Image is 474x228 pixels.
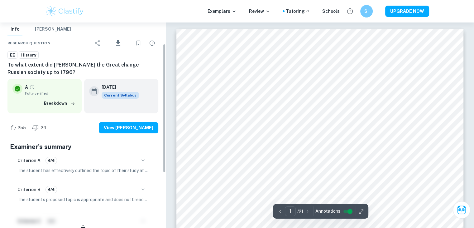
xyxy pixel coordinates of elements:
[45,5,85,17] img: Clastify logo
[146,37,158,49] div: Report issue
[102,92,139,99] span: Current Syllabus
[29,84,35,90] a: Grade fully verified
[35,22,71,36] button: [PERSON_NAME]
[17,167,148,174] p: The student has effectively outlined the topic of their study at the beginning of the essay, clea...
[105,35,131,51] div: Download
[91,37,104,49] div: Share
[42,99,77,108] button: Breakdown
[345,6,355,17] button: Help and Feedback
[102,92,139,99] div: This exemplar is based on the current syllabus. Feel free to refer to it for inspiration/ideas wh...
[7,123,29,133] div: Like
[25,91,77,96] span: Fully verified
[31,123,50,133] div: Dislike
[46,187,57,192] span: 6/6
[17,196,148,203] p: The student's proposed topic is appropriate and does not breach the ten-year rule, so the criteri...
[17,157,41,164] h6: Criterion A
[7,61,158,76] h6: To what extent did [PERSON_NAME] the Great change Russian society up to 1796?
[249,8,270,15] p: Review
[14,125,29,131] span: 255
[315,208,340,215] span: Annotations
[7,22,22,36] button: Info
[286,8,310,15] a: Tutoring
[363,8,370,15] h6: SI
[46,158,57,163] span: 6/6
[360,5,373,17] button: SI
[19,52,38,58] span: History
[297,208,303,215] p: / 21
[7,51,17,59] a: EE
[25,84,28,91] p: A
[453,201,470,219] button: Ask Clai
[322,8,340,15] a: Schools
[102,84,134,91] h6: [DATE]
[8,52,17,58] span: EE
[208,8,237,15] p: Exemplars
[99,122,158,133] button: View [PERSON_NAME]
[37,125,50,131] span: 24
[19,51,39,59] a: History
[132,37,145,49] div: Bookmark
[385,6,429,17] button: UPGRADE NOW
[17,186,41,193] h6: Criterion B
[7,40,50,46] span: Research question
[10,142,156,151] h5: Examiner's summary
